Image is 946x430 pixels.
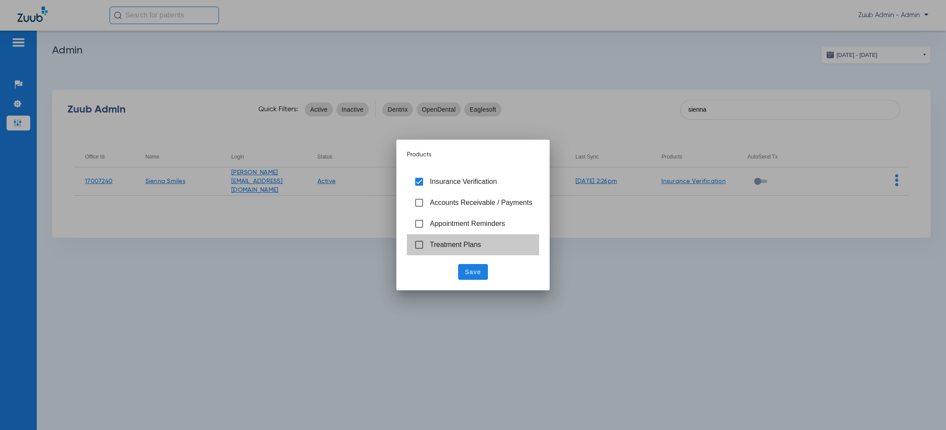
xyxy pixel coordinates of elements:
[430,241,481,248] span: Treatment Plans
[465,268,481,276] span: Save
[430,178,497,185] span: Insurance Verification
[430,220,505,227] span: Appointment Reminders
[430,199,533,206] span: Accounts Receivable / Payments
[458,264,488,280] button: Save
[407,150,540,159] div: Products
